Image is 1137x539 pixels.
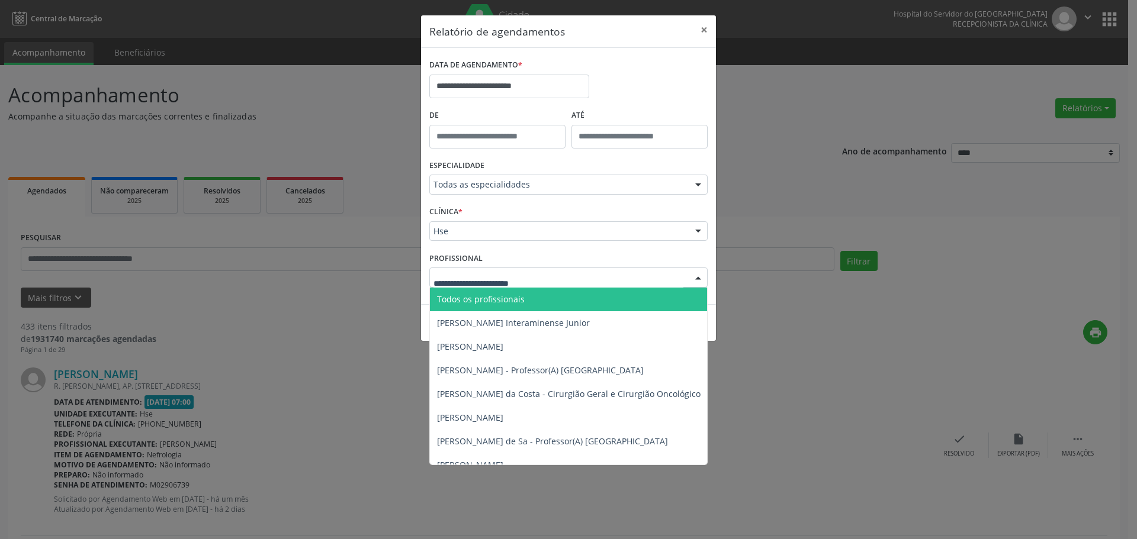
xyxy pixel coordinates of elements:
label: DATA DE AGENDAMENTO [429,56,522,75]
span: [PERSON_NAME] [437,412,503,423]
button: Close [692,15,716,44]
h5: Relatório de agendamentos [429,24,565,39]
span: Hse [433,225,683,237]
span: Todas as especialidades [433,179,683,191]
span: [PERSON_NAME] da Costa - Cirurgião Geral e Cirurgião Oncológico [437,388,701,399]
label: ATÉ [571,106,708,125]
span: [PERSON_NAME] [437,341,503,352]
span: [PERSON_NAME] [437,459,503,470]
label: De [429,106,566,125]
span: [PERSON_NAME] Interaminense Junior [437,317,590,328]
span: [PERSON_NAME] de Sa - Professor(A) [GEOGRAPHIC_DATA] [437,435,668,447]
span: [PERSON_NAME] - Professor(A) [GEOGRAPHIC_DATA] [437,364,644,376]
label: PROFISSIONAL [429,249,483,267]
label: CLÍNICA [429,203,462,221]
span: Todos os profissionais [437,293,525,305]
label: ESPECIALIDADE [429,157,484,175]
